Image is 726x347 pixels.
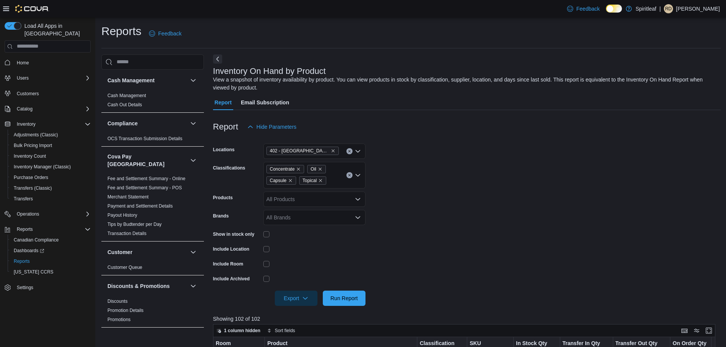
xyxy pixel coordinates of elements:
[11,267,91,277] span: Washington CCRS
[101,263,204,275] div: Customer
[279,291,313,306] span: Export
[17,60,29,66] span: Home
[107,307,144,313] span: Promotion Details
[275,328,295,334] span: Sort fields
[213,326,263,335] button: 1 column hidden
[11,141,91,150] span: Bulk Pricing Import
[146,26,184,41] a: Feedback
[107,265,142,270] a: Customer Queue
[107,93,146,98] a: Cash Management
[17,226,33,232] span: Reports
[224,328,260,334] span: 1 column hidden
[267,340,409,347] div: Product
[355,148,361,154] button: Open list of options
[311,165,316,173] span: Oil
[14,164,71,170] span: Inventory Manager (Classic)
[303,177,317,184] span: Topical
[8,172,94,183] button: Purchase Orders
[107,230,146,237] span: Transaction Details
[11,246,91,255] span: Dashboards
[213,76,717,92] div: View a snapshot of inventory availability by product. You can view products in stock by classific...
[107,176,186,181] a: Fee and Settlement Summary - Online
[14,248,44,254] span: Dashboards
[11,152,91,161] span: Inventory Count
[355,214,361,221] button: Open list of options
[8,245,94,256] a: Dashboards
[189,248,198,257] button: Customer
[11,141,55,150] a: Bulk Pricing Import
[14,174,48,181] span: Purchase Orders
[241,95,289,110] span: Email Subscription
[11,152,49,161] a: Inventory Count
[8,151,94,162] button: Inventory Count
[355,196,361,202] button: Open list of options
[14,89,91,98] span: Customers
[470,340,505,347] div: SKU
[14,237,59,243] span: Canadian Compliance
[296,167,301,171] button: Remove Concentrate from selection in this group
[17,106,32,112] span: Catalog
[615,340,661,347] div: Transfer Out Qty
[107,153,187,168] button: Cova Pay [GEOGRAPHIC_DATA]
[17,285,33,291] span: Settings
[2,88,94,99] button: Customers
[107,248,187,256] button: Customer
[21,22,91,37] span: Load All Apps in [GEOGRAPHIC_DATA]
[14,258,30,264] span: Reports
[14,225,36,234] button: Reports
[107,203,173,209] a: Payment and Settlement Details
[8,140,94,151] button: Bulk Pricing Import
[14,283,36,292] a: Settings
[346,172,353,178] button: Clear input
[107,194,149,200] a: Merchant Statement
[14,132,58,138] span: Adjustments (Classic)
[11,246,47,255] a: Dashboards
[213,276,250,282] label: Include Archived
[14,196,33,202] span: Transfers
[299,176,326,185] span: Topical
[14,104,91,114] span: Catalog
[2,57,94,68] button: Home
[563,340,604,347] div: Transfer In Qty
[107,222,162,227] a: Tips by Budtender per Day
[659,4,661,13] p: |
[11,173,91,182] span: Purchase Orders
[107,248,132,256] h3: Customer
[107,120,138,127] h3: Compliance
[11,173,51,182] a: Purchase Orders
[2,282,94,293] button: Settings
[215,95,232,110] span: Report
[244,119,300,134] button: Hide Parameters
[2,104,94,114] button: Catalog
[107,264,142,270] span: Customer Queue
[2,224,94,235] button: Reports
[14,89,42,98] a: Customers
[355,172,361,178] button: Open list of options
[14,58,32,67] a: Home
[14,269,53,275] span: [US_STATE] CCRS
[11,184,55,193] a: Transfers (Classic)
[15,5,49,13] img: Cova
[11,194,91,203] span: Transfers
[213,165,245,171] label: Classifications
[107,77,187,84] button: Cash Management
[346,148,353,154] button: Clear input
[692,326,701,335] button: Display options
[2,119,94,130] button: Inventory
[11,267,56,277] a: [US_STATE] CCRS
[266,165,304,173] span: Concentrate
[8,183,94,193] button: Transfers (Classic)
[107,93,146,99] span: Cash Management
[101,134,204,146] div: Compliance
[11,194,36,203] a: Transfers
[158,30,181,37] span: Feedback
[323,291,365,306] button: Run Report
[213,246,249,252] label: Include Location
[213,231,255,237] label: Show in stock only
[213,213,229,219] label: Brands
[213,195,233,201] label: Products
[14,185,52,191] span: Transfers (Classic)
[107,185,182,191] span: Fee and Settlement Summary - POS
[101,24,141,39] h1: Reports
